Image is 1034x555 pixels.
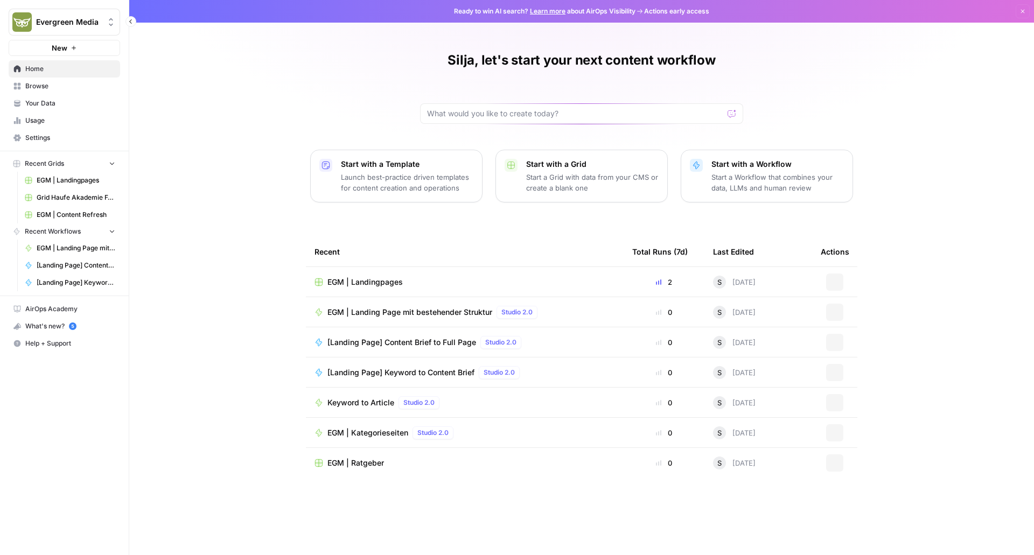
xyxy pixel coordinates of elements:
h1: Silja, let's start your next content workflow [448,52,715,69]
text: 5 [71,324,74,329]
img: Evergreen Media Logo [12,12,32,32]
div: Actions [821,237,849,266]
div: [DATE] [713,336,756,349]
a: [Landing Page] Keyword to Content Brief [20,274,120,291]
span: [Landing Page] Keyword to Content Brief [37,278,115,287]
a: AirOps Academy [9,300,120,318]
span: AirOps Academy [25,304,115,314]
div: [DATE] [713,366,756,379]
p: Start with a Template [341,159,473,170]
button: Start with a TemplateLaunch best-practice driven templates for content creation and operations [310,150,483,202]
a: Browse [9,78,120,95]
span: EGM | Ratgeber [327,458,384,468]
span: EGM | Landing Page mit bestehender Struktur [37,243,115,253]
a: Keyword to ArticleStudio 2.0 [315,396,615,409]
span: [Landing Page] Content Brief to Full Page [37,261,115,270]
span: Studio 2.0 [501,307,533,317]
span: EGM | Landingpages [37,175,115,185]
span: Settings [25,133,115,143]
input: What would you like to create today? [427,108,723,119]
span: EGM | Landing Page mit bestehender Struktur [327,307,492,318]
span: S [717,397,722,408]
a: [Landing Page] Content Brief to Full PageStudio 2.0 [315,336,615,349]
p: Start with a Workflow [711,159,844,170]
span: Ready to win AI search? about AirOps Visibility [454,6,635,16]
button: Recent Workflows [9,223,120,240]
a: Usage [9,112,120,129]
span: Studio 2.0 [484,368,515,377]
a: EGM | Landing Page mit bestehender Struktur [20,240,120,257]
a: EGM | Landingpages [20,172,120,189]
span: Recent Workflows [25,227,81,236]
button: Start with a WorkflowStart a Workflow that combines your data, LLMs and human review [681,150,853,202]
a: [Landing Page] Content Brief to Full Page [20,257,120,274]
div: 0 [632,307,696,318]
span: Help + Support [25,339,115,348]
span: New [52,43,67,53]
span: S [717,367,722,378]
div: 0 [632,337,696,348]
span: S [717,458,722,468]
button: Start with a GridStart a Grid with data from your CMS or create a blank one [495,150,668,202]
a: Your Data [9,95,120,112]
span: S [717,307,722,318]
div: [DATE] [713,306,756,319]
a: 5 [69,322,76,330]
span: Grid Haufe Akademie FJC [37,193,115,202]
div: 0 [632,397,696,408]
p: Start a Grid with data from your CMS or create a blank one [526,172,659,193]
div: What's new? [9,318,120,334]
div: Last Edited [713,237,754,266]
span: Recent Grids [25,159,64,168]
div: Total Runs (7d) [632,237,688,266]
a: [Landing Page] Keyword to Content BriefStudio 2.0 [315,366,615,379]
div: 0 [632,427,696,438]
span: EGM | Landingpages [327,277,403,287]
span: Home [25,64,115,74]
a: Home [9,60,120,78]
span: Evergreen Media [36,17,101,27]
a: EGM | Ratgeber [315,458,615,468]
span: Actions early access [644,6,709,16]
span: EGM | Kategorieseiten [327,427,408,438]
div: [DATE] [713,396,756,409]
a: EGM | Content Refresh [20,206,120,223]
span: [Landing Page] Content Brief to Full Page [327,337,476,348]
div: [DATE] [713,456,756,469]
span: [Landing Page] Keyword to Content Brief [327,367,474,378]
p: Start a Workflow that combines your data, LLMs and human review [711,172,844,193]
div: [DATE] [713,426,756,439]
span: Studio 2.0 [403,398,435,408]
div: 0 [632,458,696,468]
a: EGM | KategorieseitenStudio 2.0 [315,426,615,439]
span: EGM | Content Refresh [37,210,115,220]
span: S [717,427,722,438]
p: Launch best-practice driven templates for content creation and operations [341,172,473,193]
div: Recent [315,237,615,266]
a: Grid Haufe Akademie FJC [20,189,120,206]
span: Studio 2.0 [485,338,516,347]
span: S [717,277,722,287]
div: [DATE] [713,276,756,289]
button: Help + Support [9,335,120,352]
button: Workspace: Evergreen Media [9,9,120,36]
p: Start with a Grid [526,159,659,170]
a: EGM | Landingpages [315,277,615,287]
a: Learn more [530,7,565,15]
span: Studio 2.0 [417,428,449,438]
a: Settings [9,129,120,146]
div: 2 [632,277,696,287]
span: S [717,337,722,348]
span: Browse [25,81,115,91]
a: EGM | Landing Page mit bestehender StrukturStudio 2.0 [315,306,615,319]
button: New [9,40,120,56]
div: 0 [632,367,696,378]
span: Keyword to Article [327,397,394,408]
span: Usage [25,116,115,125]
button: Recent Grids [9,156,120,172]
span: Your Data [25,99,115,108]
button: What's new? 5 [9,318,120,335]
